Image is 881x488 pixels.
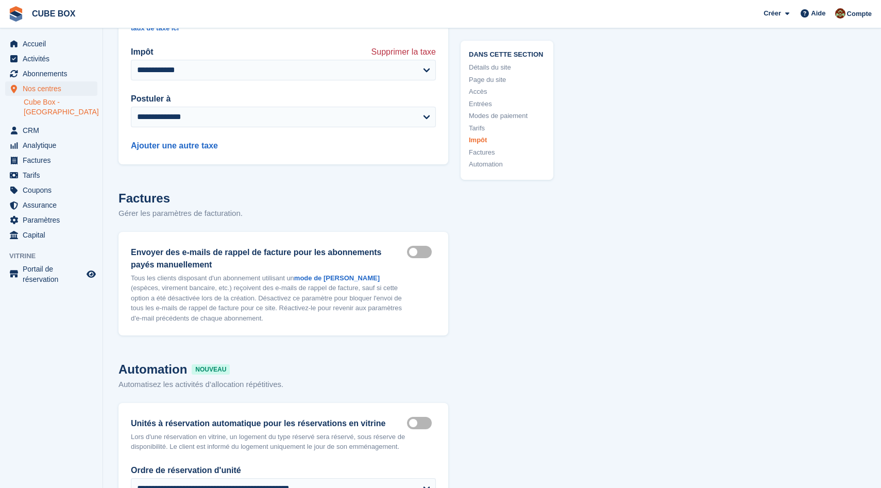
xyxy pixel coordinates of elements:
label: Impôt [131,46,154,58]
a: menu [5,183,97,197]
span: Accueil [23,37,84,51]
a: Automation [469,159,545,170]
a: Impôt [469,135,545,145]
span: Créer [764,8,781,19]
a: menu [5,37,97,51]
label: Auto reserve on storefront [407,422,436,424]
a: Cube Box - [GEOGRAPHIC_DATA] [24,97,97,117]
a: menu [5,52,97,66]
span: Factures [23,153,84,167]
a: Factures [469,147,545,157]
a: Modes de paiement [469,111,545,121]
p: Tous les clients disposant d'un abonnement utilisant un (espèces, virement bancaire, etc.) reçoiv... [131,273,407,324]
span: Analytique [23,138,84,153]
span: Compte [847,9,872,19]
span: NOUVEAU [192,364,230,375]
img: alex soubira [835,8,845,19]
a: mode de [PERSON_NAME] [294,274,380,282]
a: menu [5,198,97,212]
a: Tarifs [469,123,545,133]
span: Nos centres [23,81,84,96]
label: Envoyer des e-mails de rappel de facture pour les abonnements payés manuellement [131,246,407,271]
img: stora-icon-8386f47178a22dfd0bd8f6a31ec36ba5ce8667c1dd55bd0f319d3a0aa187defe.svg [8,6,24,22]
a: Détails du site [469,62,545,73]
span: Paramètres [23,213,84,227]
label: Postuler à [131,93,436,105]
a: CUBE BOX [28,5,79,22]
span: Abonnements [23,66,84,81]
a: menu [5,153,97,167]
span: Capital [23,228,84,242]
label: Ordre de réservation d'unité [131,464,436,477]
a: Entrées [469,98,545,109]
a: menu [5,123,97,138]
p: Automatisez les activités d’allocation répétitives. [118,379,448,391]
p: Gérer les paramètres de facturation. [118,208,448,220]
span: Coupons [23,183,84,197]
a: Accès [469,87,545,97]
a: menu [5,168,97,182]
a: menu [5,138,97,153]
span: Supprimer la taxe [371,46,436,56]
a: menu [5,213,97,227]
h2: Factures [118,189,448,208]
a: Boutique d'aperçu [85,268,97,280]
span: Portail de réservation [23,264,84,284]
div: Ajouter une autre taxe [131,127,436,152]
span: Dans cette section [469,48,545,58]
p: Lors d'une réservation en vitrine, un logement du type réservé sera réservé, sous réserve de disp... [131,432,407,452]
a: menu [5,264,97,284]
span: Assurance [23,198,84,212]
a: menu [5,81,97,96]
a: menu [5,228,97,242]
span: Activités [23,52,84,66]
span: CRM [23,123,84,138]
span: Aide [811,8,825,19]
a: Page du site [469,74,545,85]
span: Vitrine [9,251,103,261]
span: Tarifs [23,168,84,182]
label: Manual invoice mailers on [407,251,436,253]
label: Unités à réservation automatique pour les réservations en vitrine [131,417,407,430]
a: menu [5,66,97,81]
h2: Automation [118,360,448,379]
